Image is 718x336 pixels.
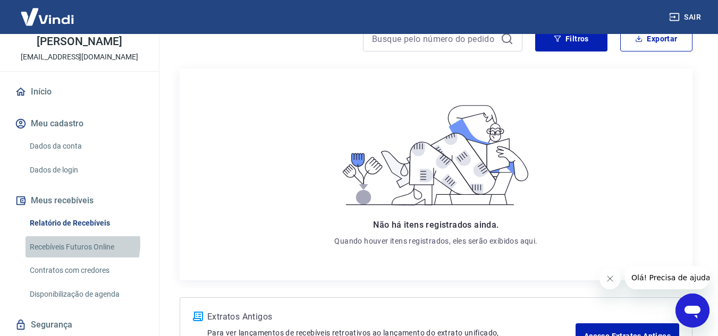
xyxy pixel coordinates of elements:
button: Meu cadastro [13,112,146,135]
input: Busque pelo número do pedido [372,31,496,47]
a: Relatório de Recebíveis [26,212,146,234]
p: Quando houver itens registrados, eles serão exibidos aqui. [334,236,537,246]
iframe: Mensagem da empresa [625,266,709,289]
p: [EMAIL_ADDRESS][DOMAIN_NAME] [21,51,138,63]
a: Dados da conta [26,135,146,157]
a: Recebíveis Futuros Online [26,236,146,258]
img: ícone [193,312,203,321]
button: Exportar [620,26,692,51]
a: Disponibilização de agenda [26,283,146,305]
button: Filtros [535,26,607,51]
img: Vindi [13,1,82,33]
a: Início [13,80,146,104]
iframe: Botão para abrir a janela de mensagens [675,294,709,328]
span: Olá! Precisa de ajuda? [6,7,89,16]
button: Meus recebíveis [13,189,146,212]
p: Extratos Antigos [207,311,576,323]
button: Sair [667,7,705,27]
span: Não há itens registrados ainda. [373,220,499,230]
a: Dados de login [26,159,146,181]
p: [PERSON_NAME] [37,36,122,47]
a: Contratos com credores [26,260,146,281]
iframe: Fechar mensagem [599,268,621,289]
